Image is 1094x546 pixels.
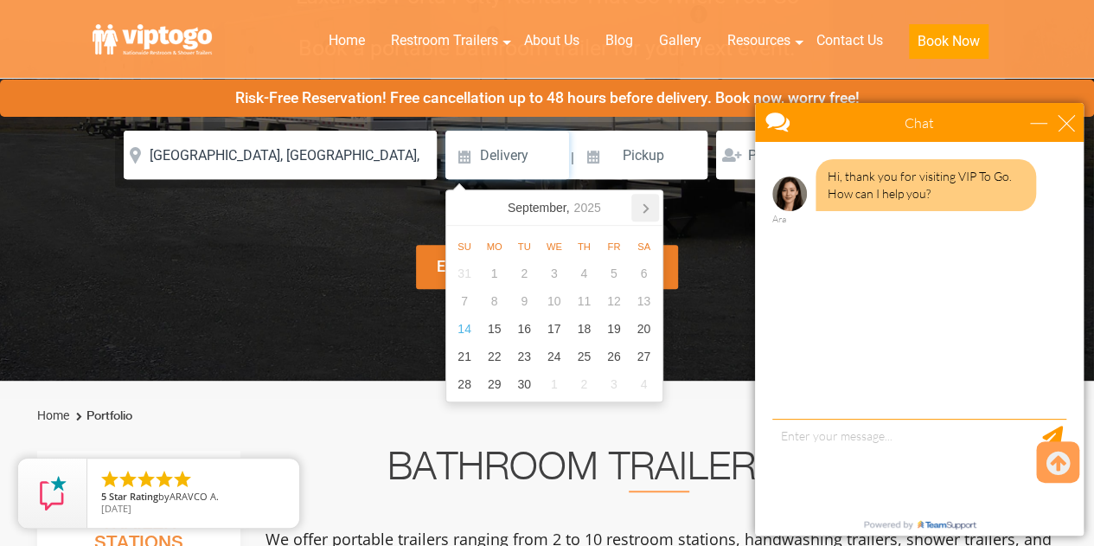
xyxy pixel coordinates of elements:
[539,260,569,287] div: 3
[316,22,378,60] a: Home
[716,131,843,179] input: Persons
[101,502,131,515] span: [DATE]
[479,315,509,343] div: 15
[509,236,540,257] div: Tu
[509,315,540,343] div: 16
[569,236,599,257] div: Th
[509,343,540,370] div: 23
[629,370,659,398] div: 4
[509,260,540,287] div: 2
[569,260,599,287] div: 4
[124,131,437,179] input: Where do you need your restroom?
[745,93,1094,546] iframe: Live Chat Box
[501,194,608,222] div: September,
[577,131,708,179] input: Pickup
[629,260,659,287] div: 6
[629,343,659,370] div: 27
[573,197,600,218] i: 2025
[569,287,599,315] div: 11
[172,469,193,490] li: 
[896,22,1001,69] a: Book Now
[509,370,540,398] div: 30
[629,236,659,257] div: Sa
[629,315,659,343] div: 20
[99,469,120,490] li: 
[569,370,599,398] div: 2
[539,236,569,257] div: We
[35,476,70,511] img: Review Rating
[445,131,569,179] input: Delivery
[479,287,509,315] div: 8
[592,22,646,60] a: Blog
[646,22,714,60] a: Gallery
[109,490,158,503] span: Star Rating
[539,370,569,398] div: 1
[599,370,630,398] div: 3
[599,343,630,370] div: 26
[599,260,630,287] div: 5
[571,131,574,186] span: |
[539,287,569,315] div: 10
[450,370,480,398] div: 28
[714,22,803,60] a: Resources
[629,287,659,315] div: 13
[450,287,480,315] div: 7
[599,236,630,257] div: Fr
[569,315,599,343] div: 18
[416,245,679,289] div: Explore Restroom Trailers
[479,260,509,287] div: 1
[479,236,509,257] div: Mo
[569,343,599,370] div: 25
[450,236,480,257] div: Su
[539,343,569,370] div: 24
[909,24,988,59] button: Book Now
[101,491,285,504] span: by
[450,343,480,370] div: 21
[479,343,509,370] div: 22
[378,22,511,60] a: Restroom Trailers
[539,315,569,343] div: 17
[479,370,509,398] div: 29
[599,287,630,315] div: 12
[803,22,896,60] a: Contact Us
[72,406,132,427] li: Portfolio
[170,490,219,503] span: ARAVCO A.
[154,469,175,490] li: 
[450,260,480,287] div: 31
[599,315,630,343] div: 19
[37,408,69,422] a: Home
[450,315,480,343] div: 14
[511,22,592,60] a: About Us
[101,490,106,503] span: 5
[118,469,138,490] li: 
[509,287,540,315] div: 9
[136,469,157,490] li: 
[264,451,1054,492] h2: Bathroom Trailer Rentals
